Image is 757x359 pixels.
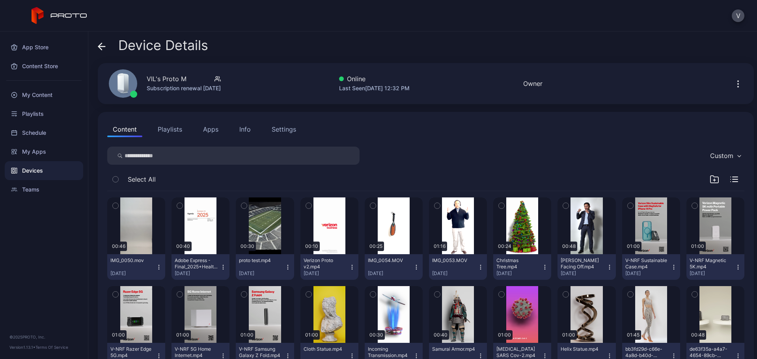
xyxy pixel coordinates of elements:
[732,9,744,22] button: V
[690,346,733,359] div: de63f35a-a4a7-4654-89cb-24e3d7f5fe4b.mp4
[272,125,296,134] div: Settings
[5,142,83,161] a: My Apps
[561,346,604,352] div: Helix Statue.mp4
[5,57,83,76] a: Content Store
[523,79,543,88] div: Owner
[175,257,218,270] div: Adobe Express - Final_2025+Healthcare_on_Air_Summit_Agenda.10sec.mp4
[5,104,83,123] a: Playlists
[496,270,542,277] div: [DATE]
[304,257,347,270] div: Verizon Proto v2.mp4
[339,74,410,84] div: Online
[9,334,78,340] div: © 2025 PROTO, Inc.
[110,270,156,277] div: [DATE]
[625,346,669,359] div: bb3fd29d-c66e-4a8d-b40d-cdda80134def.mp4
[304,270,349,277] div: [DATE]
[239,270,284,277] div: [DATE]
[239,125,251,134] div: Info
[557,254,615,280] button: [PERSON_NAME] Facing Off.mp4[DATE]
[304,346,347,352] div: Cloth Statue.mp4
[493,254,551,280] button: Christmas Tree.mp4[DATE]
[368,270,413,277] div: [DATE]
[432,270,477,277] div: [DATE]
[5,123,83,142] a: Schedule
[9,345,35,350] span: Version 1.13.1 •
[198,121,224,137] button: Apps
[5,161,83,180] a: Devices
[368,257,411,264] div: IMG_0054.MOV
[5,180,83,199] a: Teams
[300,254,358,280] button: Verizon Proto v2.mp4[DATE]
[147,84,221,93] div: Subscription renewal [DATE]
[107,121,142,137] button: Content
[175,346,218,359] div: V-NRF 5G Home Internet.mp4
[686,254,744,280] button: V-NRF Magnetic 5K.mp4[DATE]
[429,254,487,280] button: IMG_0053.MOV[DATE]
[622,254,680,280] button: V-NRF Sustainable Case.mp4[DATE]
[234,121,256,137] button: Info
[690,257,733,270] div: V-NRF Magnetic 5K.mp4
[561,257,604,270] div: Manny Pacquiao Facing Off.mp4
[239,346,282,359] div: V-NRF Samsung Galaxy Z Fold.mp4
[710,152,733,160] div: Custom
[365,254,423,280] button: IMG_0054.MOV[DATE]
[432,257,475,264] div: IMG_0053.MOV
[172,254,229,280] button: Adobe Express - Final_2025+Healthcare_on_Air_Summit_Agenda.10sec.mp4[DATE]
[690,270,735,277] div: [DATE]
[368,346,411,359] div: Incoming Transmission.mp4
[128,175,156,184] span: Select All
[236,254,294,280] button: proto test.mp4[DATE]
[561,270,606,277] div: [DATE]
[5,86,83,104] a: My Content
[110,257,154,264] div: IMG_0050.mov
[147,74,186,84] div: VIL's Proto M
[625,270,671,277] div: [DATE]
[496,346,540,359] div: Covid-19 SARS Cov-2.mp4
[496,257,540,270] div: Christmas Tree.mp4
[266,121,302,137] button: Settings
[110,346,154,359] div: V-NRF Razer Edge 5G.mp4
[152,121,188,137] button: Playlists
[175,270,220,277] div: [DATE]
[706,147,744,165] button: Custom
[625,257,669,270] div: V-NRF Sustainable Case.mp4
[239,257,282,264] div: proto test.mp4
[118,38,208,53] span: Device Details
[432,346,475,352] div: Samurai Armor.mp4
[35,345,68,350] a: Terms Of Service
[339,84,410,93] div: Last Seen [DATE] 12:32 PM
[5,38,83,57] a: App Store
[107,254,165,280] button: IMG_0050.mov[DATE]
